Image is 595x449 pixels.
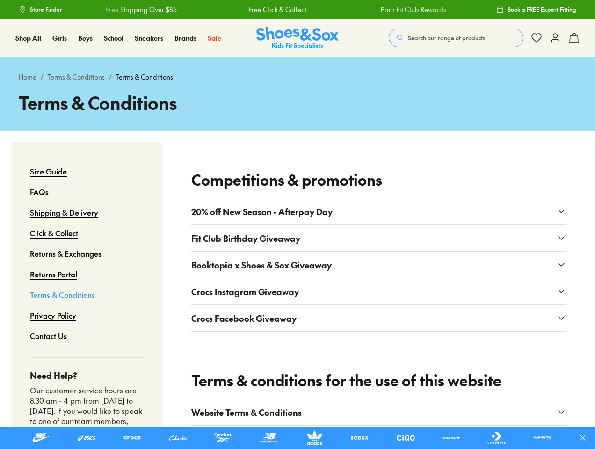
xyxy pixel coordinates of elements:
a: Brands [174,33,196,43]
a: Click & Collect [30,223,78,243]
a: FAQs [30,181,49,202]
span: Website Terms & Conditions [191,406,302,419]
a: Shop All [15,33,41,43]
span: Crocs Instagram Giveaway [191,285,299,298]
span: Search our range of products [408,34,485,42]
a: Shoes & Sox [256,27,339,50]
a: Store Finder [19,1,62,18]
a: Book a FREE Expert Fitting [496,1,576,18]
a: Earn Fit Club Rewards [381,5,446,14]
a: Contact Us [30,326,67,346]
a: Terms & Conditions [30,284,95,305]
button: Website Terms & Conditions [191,399,567,425]
button: Crocs Facebook Giveaway [191,305,567,331]
span: Crocs Facebook Giveaway [191,312,297,325]
h2: Competitions & promotions [191,150,567,198]
img: SNS_Logo_Responsive.svg [256,27,339,50]
a: Boys [78,33,93,43]
span: Book a FREE Expert Fitting [508,5,576,14]
div: / / [19,72,576,82]
a: Girls [52,33,67,43]
span: Terms & Conditions [116,72,173,82]
h4: Need Help? [30,369,145,382]
h1: Terms & Conditions [19,89,576,116]
button: 20% off New Season - Afterpay Day [191,198,567,224]
h2: Terms & conditions for the use of this website [191,350,567,399]
button: Booktopia x Shoes & Sox Giveaway [191,252,567,278]
button: Fit Club Birthday Giveaway [191,225,567,251]
a: Shipping & Delivery [30,202,98,223]
span: Store Finder [30,5,62,14]
span: 20% off New Season - Afterpay Day [191,205,333,218]
button: Crocs Instagram Giveaway [191,278,567,304]
a: Terms & Conditions [47,72,105,82]
a: Sale [208,33,221,43]
a: School [104,33,123,43]
button: Search our range of products [389,29,523,47]
a: Returns Portal [30,264,77,284]
a: Privacy Policy [30,305,76,326]
a: Free Shipping Over $85 [106,5,177,14]
a: Free Click & Collect [248,5,306,14]
a: Returns & Exchanges [30,243,102,264]
a: Home [19,72,36,82]
a: Size Guide [30,161,67,181]
span: Booktopia x Shoes & Sox Giveaway [191,259,332,271]
span: Fit Club Birthday Giveaway [191,232,300,245]
a: Sneakers [135,33,163,43]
